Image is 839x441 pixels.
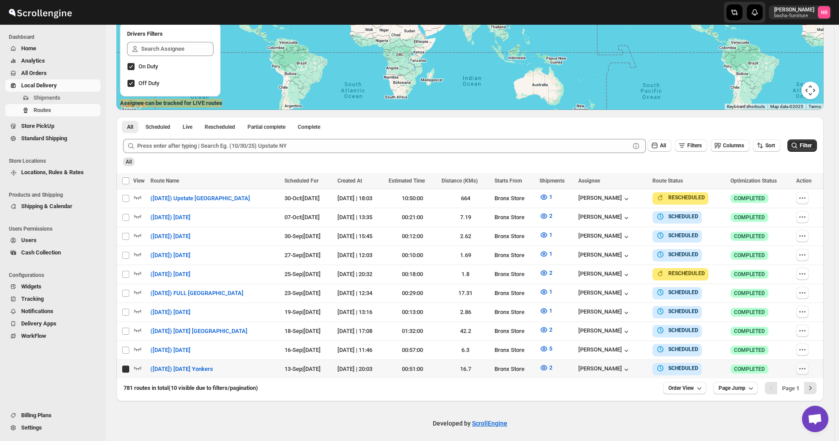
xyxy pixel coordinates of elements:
span: COMPLETED [734,233,765,240]
span: ([DATE]) [DATE] [150,270,191,279]
button: RESCHEDULED [656,269,705,278]
div: Bronx Store [494,346,534,355]
div: Bronx Store [494,194,534,203]
button: Cash Collection [5,247,101,259]
div: 00:13:00 [389,308,436,317]
span: Dashboard [9,34,101,41]
div: 00:57:00 [389,346,436,355]
span: View [133,178,145,184]
span: COMPLETED [734,290,765,297]
button: All [648,139,671,152]
p: [PERSON_NAME] [774,6,814,13]
b: SCHEDULED [668,327,698,333]
span: Store PickUp [21,123,54,129]
span: Rescheduled [205,123,235,131]
div: 00:12:00 [389,232,436,241]
span: COMPLETED [734,347,765,354]
button: [PERSON_NAME] [578,327,631,336]
span: COMPLETED [734,252,765,259]
span: Live [183,123,192,131]
span: Action [796,178,812,184]
div: [DATE] | 13:16 [337,308,383,317]
button: SCHEDULED [656,250,698,259]
span: Delivery Apps [21,320,56,327]
b: SCHEDULED [668,289,698,295]
span: Page Jump [719,385,745,392]
button: [PERSON_NAME] [578,213,631,222]
div: [DATE] | 13:35 [337,213,383,222]
div: 10:50:00 [389,194,436,203]
span: 18-Sep | [DATE] [285,328,321,334]
span: Order View [668,385,694,392]
button: [PERSON_NAME] [578,194,631,203]
b: SCHEDULED [668,365,698,371]
button: ([DATE]) Upstate [GEOGRAPHIC_DATA] [145,191,255,206]
span: Standard Shipping [21,135,67,142]
div: 00:10:00 [389,251,436,260]
div: 664 [442,194,489,203]
button: 2 [534,323,558,337]
span: All Orders [21,70,47,76]
span: ([DATE]) FULL [GEOGRAPHIC_DATA] [150,289,243,298]
span: ([DATE]) [DATE] Yonkers [150,365,213,374]
input: Press enter after typing | Search Eg. (10/30/25) Upstate NY [137,139,630,153]
span: 1 [549,232,552,238]
button: ([DATE]) [DATE] [145,229,196,243]
button: ([DATE]) [DATE] Yonkers [145,362,218,376]
span: Local Delivery [21,82,57,89]
button: Map camera controls [802,82,819,99]
div: 6.3 [442,346,489,355]
b: SCHEDULED [668,308,698,314]
b: RESCHEDULED [668,194,705,201]
button: [PERSON_NAME] [578,232,631,241]
div: Bronx Store [494,327,534,336]
div: [PERSON_NAME] [578,346,631,355]
button: Order View [663,382,706,394]
img: ScrollEngine [7,1,73,23]
b: SCHEDULED [668,346,698,352]
span: Page [782,385,799,392]
b: 1 [796,385,799,392]
a: ScrollEngine [472,420,507,427]
span: Products and Shipping [9,191,101,198]
b: SCHEDULED [668,251,698,258]
div: 7.19 [442,213,489,222]
span: COMPLETED [734,309,765,316]
b: RESCHEDULED [668,270,705,277]
span: Scheduled [146,123,170,131]
input: Search Assignee [141,42,213,56]
span: 16-Sep | [DATE] [285,347,321,353]
button: SCHEDULED [656,345,698,354]
span: Shipments [34,94,60,101]
b: SCHEDULED [668,213,698,220]
button: [PERSON_NAME] [578,365,631,374]
button: Routes [5,104,101,116]
button: [PERSON_NAME] [578,270,631,279]
button: Filters [675,139,707,152]
div: [DATE] | 11:46 [337,346,383,355]
div: [DATE] | 15:45 [337,232,383,241]
nav: Pagination [765,382,817,394]
span: Sort [765,142,775,149]
button: SCHEDULED [656,326,698,335]
div: 2.86 [442,308,489,317]
span: 25-Sep | [DATE] [285,271,321,277]
span: Nael Basha [818,6,830,19]
div: 16.7 [442,365,489,374]
button: SCHEDULED [656,288,698,297]
button: Filter [787,139,817,152]
span: All [660,142,666,149]
span: 2 [549,364,552,371]
button: Home [5,42,101,55]
button: WorkFlow [5,330,101,342]
div: 00:29:00 [389,289,436,298]
span: 1 [549,307,552,314]
span: Scheduled For [285,178,318,184]
button: SCHEDULED [656,364,698,373]
div: Open chat [802,406,828,432]
span: ([DATE]) [DATE] [GEOGRAPHIC_DATA] [150,327,247,336]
